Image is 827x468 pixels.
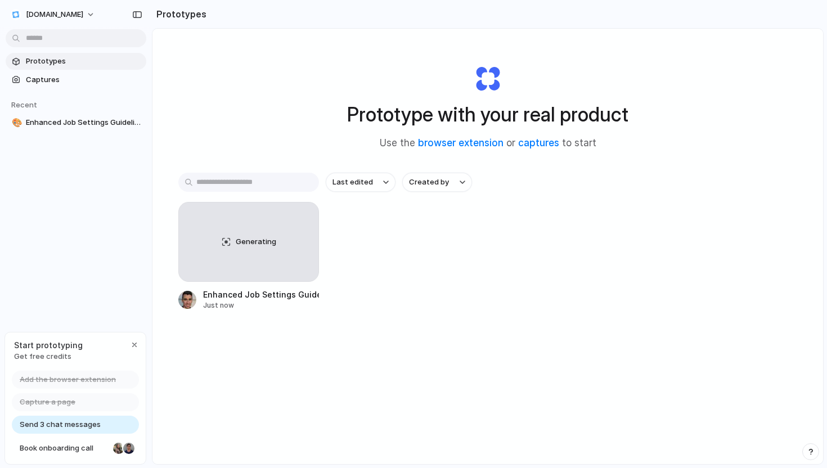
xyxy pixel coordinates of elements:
[14,339,83,351] span: Start prototyping
[326,173,395,192] button: Last edited
[203,300,319,310] div: Just now
[112,442,125,455] div: Nicole Kubica
[20,397,75,408] span: Capture a page
[26,9,83,20] span: [DOMAIN_NAME]
[20,419,101,430] span: Send 3 chat messages
[26,56,142,67] span: Prototypes
[6,71,146,88] a: Captures
[203,289,319,300] div: Enhanced Job Settings Guidelines
[10,117,21,128] button: 🎨
[6,53,146,70] a: Prototypes
[26,74,142,85] span: Captures
[20,374,116,385] span: Add the browser extension
[178,202,319,310] a: GeneratingEnhanced Job Settings GuidelinesJust now
[14,351,83,362] span: Get free credits
[236,236,276,247] span: Generating
[380,136,596,151] span: Use the or to start
[12,116,20,129] div: 🎨
[409,177,449,188] span: Created by
[20,443,109,454] span: Book onboarding call
[347,100,628,129] h1: Prototype with your real product
[122,442,136,455] div: Christian Iacullo
[332,177,373,188] span: Last edited
[418,137,504,148] a: browser extension
[26,117,142,128] span: Enhanced Job Settings Guidelines
[11,100,37,109] span: Recent
[12,439,139,457] a: Book onboarding call
[152,7,206,21] h2: Prototypes
[6,114,146,131] a: 🎨Enhanced Job Settings Guidelines
[402,173,472,192] button: Created by
[518,137,559,148] a: captures
[6,6,101,24] button: [DOMAIN_NAME]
